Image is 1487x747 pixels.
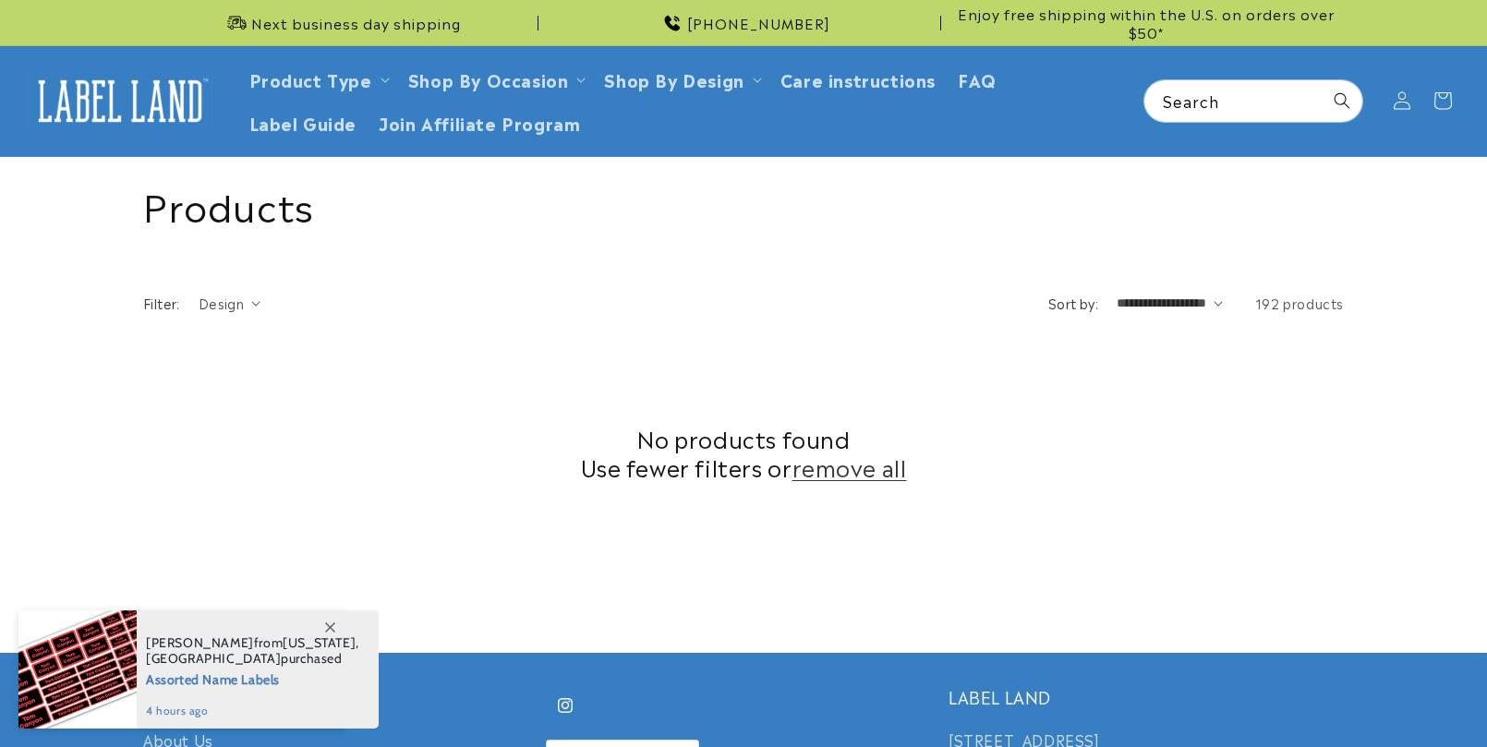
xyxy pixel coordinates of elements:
a: Product Type [249,66,372,91]
span: Care instructions [780,68,936,90]
a: Label Guide [238,101,369,144]
span: FAQ [958,68,997,90]
span: Label Guide [249,112,357,133]
label: Sort by: [1048,294,1098,312]
h2: LABEL LAND [949,686,1344,707]
h2: Filter: [143,294,180,313]
span: [US_STATE] [283,634,356,651]
span: Shop By Occasion [408,68,569,90]
span: [PHONE_NUMBER] [687,14,830,32]
span: Enjoy free shipping within the U.S. on orders over $50* [949,5,1344,41]
button: Search [1322,80,1362,121]
img: Label Land [28,72,212,129]
summary: Product Type [238,57,397,101]
span: [GEOGRAPHIC_DATA] [146,650,281,667]
span: from , purchased [146,635,359,667]
span: Next business day shipping [251,14,461,32]
a: Label Land [21,66,220,137]
a: remove all [792,452,907,481]
summary: Design (0 selected) [199,294,260,313]
a: Care instructions [769,57,947,101]
a: Join Affiliate Program [368,101,591,144]
summary: Shop By Design [593,57,768,101]
span: 192 products [1255,294,1344,312]
span: Join Affiliate Program [379,112,580,133]
summary: Shop By Occasion [397,57,594,101]
a: FAQ [947,57,1008,101]
h1: Products [143,180,1344,228]
a: Shop By Design [604,66,743,91]
h2: No products found Use fewer filters or [143,424,1344,481]
span: Design [199,294,244,312]
span: [PERSON_NAME] [146,634,254,651]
